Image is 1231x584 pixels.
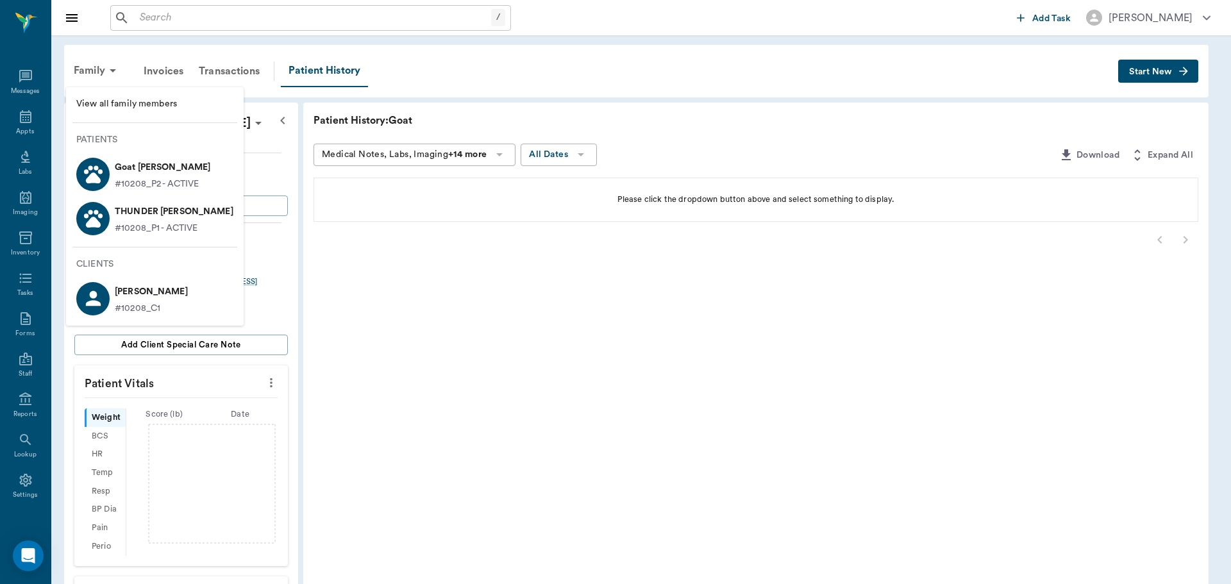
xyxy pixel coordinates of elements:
[13,540,44,571] div: Open Intercom Messenger
[115,201,233,222] p: THUNDER [PERSON_NAME]
[66,276,244,321] a: [PERSON_NAME]#10208_C1
[115,157,210,178] p: Goat [PERSON_NAME]
[76,258,244,271] p: Clients
[115,178,199,191] p: #10208_P2 - ACTIVE
[76,97,233,111] span: View all family members
[66,92,244,116] a: View all family members
[115,302,188,315] p: #10208_C1
[66,152,244,196] a: Goat [PERSON_NAME]#10208_P2 - ACTIVE
[115,281,188,302] p: [PERSON_NAME]
[76,133,244,147] p: Patients
[115,222,197,235] p: #10208_P1 - ACTIVE
[66,196,244,240] a: THUNDER [PERSON_NAME]#10208_P1 - ACTIVE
